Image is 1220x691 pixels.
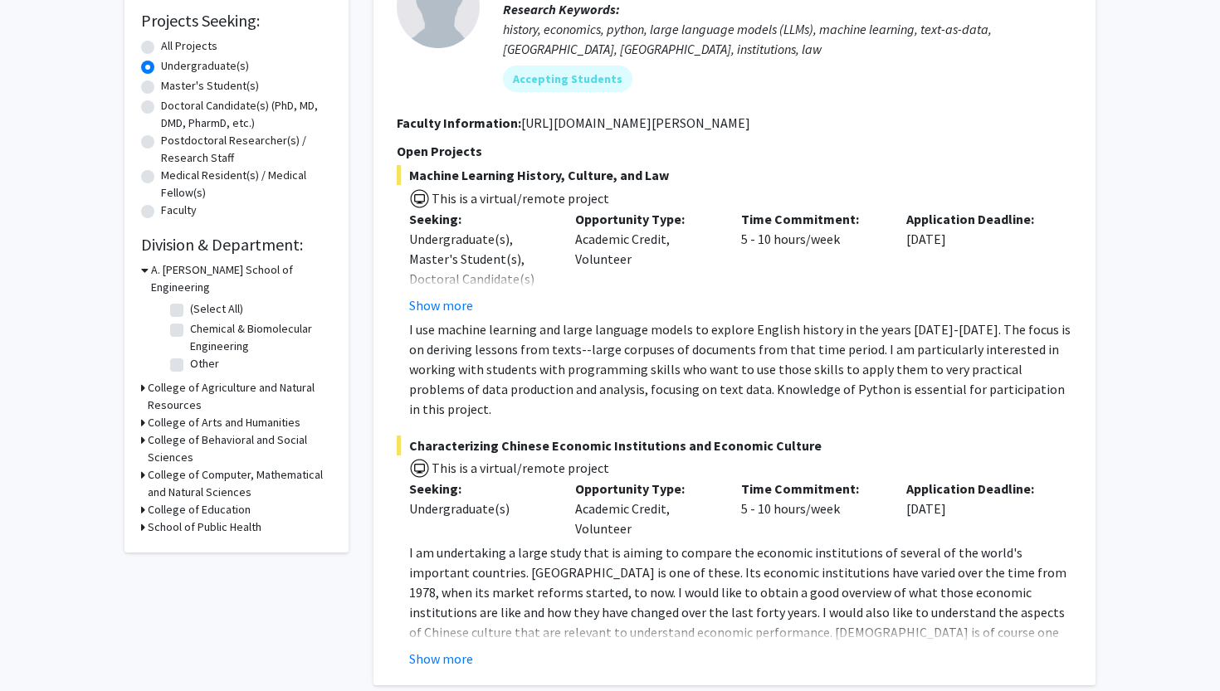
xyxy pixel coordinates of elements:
p: Application Deadline: [906,209,1047,229]
p: Open Projects [397,141,1072,161]
p: I use machine learning and large language models to explore English history in the years [DATE]-[... [409,319,1072,419]
fg-read-more: [URL][DOMAIN_NAME][PERSON_NAME] [521,114,750,131]
h3: School of Public Health [148,518,261,536]
div: Academic Credit, Volunteer [563,479,729,538]
span: This is a virtual/remote project [430,190,609,207]
b: Research Keywords: [503,1,620,17]
mat-chip: Accepting Students [503,66,632,92]
h3: College of Computer, Mathematical and Natural Sciences [148,466,332,501]
button: Show more [409,295,473,315]
label: Faculty [161,202,197,219]
h3: College of Arts and Humanities [148,414,300,431]
iframe: Chat [12,616,71,679]
h3: A. [PERSON_NAME] School of Engineering [151,261,332,296]
p: Application Deadline: [906,479,1047,499]
div: Academic Credit, Volunteer [563,209,729,315]
span: This is a virtual/remote project [430,460,609,476]
div: [DATE] [894,209,1060,315]
div: Undergraduate(s) [409,499,550,518]
button: Show more [409,649,473,669]
h3: College of Education [148,501,251,518]
div: 5 - 10 hours/week [729,479,895,538]
h2: Division & Department: [141,235,332,255]
label: (Select All) [190,300,243,318]
p: Seeking: [409,479,550,499]
label: Other [190,355,219,372]
p: Opportunity Type: [575,479,716,499]
label: Medical Resident(s) / Medical Fellow(s) [161,167,332,202]
p: Time Commitment: [741,479,882,499]
div: Undergraduate(s), Master's Student(s), Doctoral Candidate(s) (PhD, MD, DMD, PharmD, etc.) [409,229,550,328]
span: Characterizing Chinese Economic Institutions and Economic Culture [397,436,1072,455]
p: Opportunity Type: [575,209,716,229]
div: history, economics, python, large language models (LLMs), machine learning, text-as-data, [GEOGRA... [503,19,1072,59]
label: Chemical & Biomolecular Engineering [190,320,328,355]
label: All Projects [161,37,217,55]
label: Undergraduate(s) [161,57,249,75]
label: Doctoral Candidate(s) (PhD, MD, DMD, PharmD, etc.) [161,97,332,132]
b: Faculty Information: [397,114,521,131]
p: I am undertaking a large study that is aiming to compare the economic institutions of several of ... [409,543,1072,662]
h2: Projects Seeking: [141,11,332,31]
span: Machine Learning History, Culture, and Law [397,165,1072,185]
label: Master's Student(s) [161,77,259,95]
div: 5 - 10 hours/week [729,209,895,315]
p: Time Commitment: [741,209,882,229]
h3: College of Agriculture and Natural Resources [148,379,332,414]
h3: College of Behavioral and Social Sciences [148,431,332,466]
div: [DATE] [894,479,1060,538]
label: Postdoctoral Researcher(s) / Research Staff [161,132,332,167]
p: Seeking: [409,209,550,229]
